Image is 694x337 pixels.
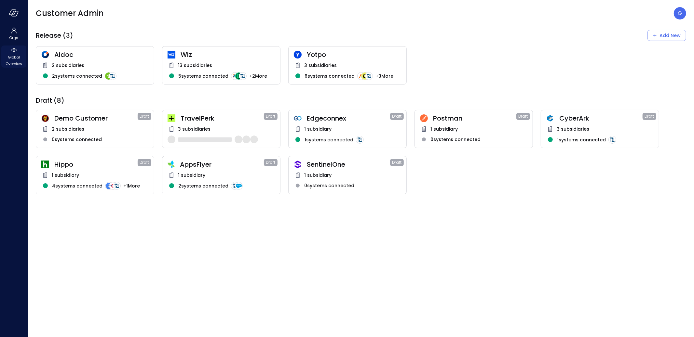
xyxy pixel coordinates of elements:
img: integration-logo [105,182,113,190]
span: Draft [392,159,402,166]
span: Edgeconnex [307,114,390,123]
img: integration-logo [105,72,113,80]
span: 2 systems connected [178,182,228,189]
span: Hippo [54,160,138,169]
div: Add New Organization [647,30,686,41]
img: hddnet8eoxqedtuhlo6i [41,51,49,58]
span: Demo Customer [54,114,138,123]
span: 0 systems connected [304,182,354,189]
span: Aidoc [54,50,149,59]
p: G [678,9,682,17]
span: 3 subsidiaries [304,62,337,69]
span: 3 subsidiaries [178,125,211,133]
div: Global Overview [1,45,26,68]
img: integration-logo [356,136,364,144]
button: Add New [647,30,686,41]
div: Guy [674,7,686,19]
img: ynjrjpaiymlkbkxtflmu [41,161,49,168]
img: integration-logo [608,136,616,144]
span: 2 subsidiaries [52,62,84,69]
span: CyberArk [559,114,643,123]
img: integration-logo [235,72,243,80]
span: 4 systems connected [52,182,102,189]
img: integration-logo [361,72,369,80]
span: Draft [519,113,528,120]
img: euz2wel6fvrjeyhjwgr9 [168,114,175,122]
span: Draft [266,113,276,120]
span: Release (3) [36,31,73,40]
span: 1 systems connected [557,136,606,143]
span: TravelPerk [181,114,264,123]
span: Yotpo [307,50,401,59]
span: Draft [140,159,149,166]
img: integration-logo [357,72,365,80]
span: 0 systems connected [52,136,102,143]
span: Postman [433,114,516,123]
span: 1 subsidiary [52,172,79,179]
span: Draft [645,113,654,120]
span: + 1 More [123,182,140,189]
img: integration-logo [231,182,239,190]
span: 1 systems connected [305,136,353,143]
span: Orgs [9,34,19,41]
span: 1 subsidiary [304,172,332,179]
span: Wiz [181,50,275,59]
img: integration-logo [109,182,117,190]
span: AppsFlyer [180,160,264,169]
img: rosehlgmm5jjurozkspi [294,51,302,58]
span: Customer Admin [36,8,104,19]
span: 1 subsidiary [178,172,205,179]
img: t2hojgg0dluj8wcjhofe [420,114,428,122]
span: 5 systems connected [178,72,228,80]
span: Global Overview [4,54,24,67]
span: Draft (8) [36,96,64,105]
span: Draft [392,113,402,120]
img: cfcvbyzhwvtbhao628kj [168,51,175,58]
span: 2 subsidiaries [52,125,84,133]
span: SentinelOne [307,160,390,169]
span: Draft [140,113,149,120]
img: integration-logo [365,72,373,80]
div: Orgs [1,26,26,42]
img: gkfkl11jtdpupy4uruhy [294,114,302,122]
span: 0 systems connected [430,136,481,143]
img: scnakozdowacoarmaydw [41,114,49,122]
img: zbmm8o9awxf8yv3ehdzf [168,161,175,168]
span: 2 systems connected [52,72,102,80]
span: 1 subsidiary [430,125,458,133]
img: integration-logo [231,72,239,80]
span: + 3 More [375,72,393,80]
img: oujisyhxiqy1h0xilnqx [294,161,302,168]
span: 6 systems connected [305,72,355,80]
img: a5he5ildahzqx8n3jb8t [546,114,554,122]
span: + 2 More [249,72,267,80]
img: integration-logo [235,182,243,190]
span: 1 subsidiary [304,125,332,133]
span: 13 subsidiaries [178,62,212,69]
span: Draft [266,159,276,166]
img: integration-logo [239,72,247,80]
span: 3 subsidiaries [557,125,589,133]
div: Add New [660,32,681,40]
img: integration-logo [109,72,116,80]
img: integration-logo [113,182,121,190]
